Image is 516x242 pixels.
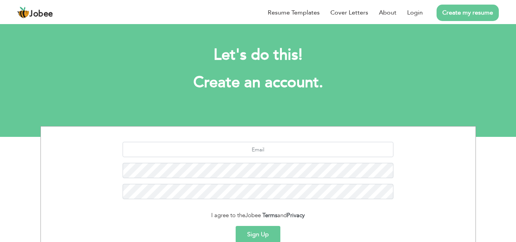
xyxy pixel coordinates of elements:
a: Resume Templates [268,8,320,17]
div: I agree to the and [47,211,470,220]
a: Privacy [287,211,305,219]
a: Terms [262,211,277,219]
input: Email [123,142,393,157]
h1: Create an account. [52,73,464,93]
span: Jobee [245,211,261,219]
h2: Let's do this! [52,45,464,65]
a: Cover Letters [330,8,368,17]
span: Jobee [29,10,53,18]
img: jobee.io [17,6,29,19]
a: Create my resume [437,5,499,21]
a: About [379,8,396,17]
a: Login [407,8,423,17]
a: Jobee [17,6,53,19]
